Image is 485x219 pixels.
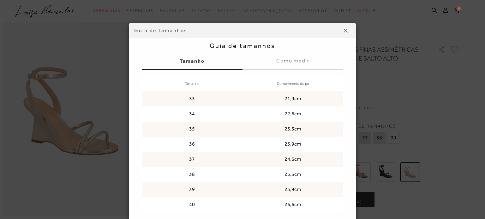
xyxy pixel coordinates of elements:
[142,137,242,152] td: 36
[242,197,343,212] td: 26,6cm
[142,122,242,137] td: 35
[242,53,343,70] label: Como medir
[142,167,242,182] td: 38
[142,197,242,212] td: 40
[242,152,343,167] td: 24,6cm
[242,107,343,122] td: 22,6cm
[242,137,343,152] td: 23,9cm
[134,27,341,34] div: Guia de tamanhos
[242,76,343,91] th: Comprimento do pé
[142,91,242,107] td: 33
[242,91,343,107] td: 21,9cm
[344,29,348,32] img: icon-close.png
[242,167,343,182] td: 25,3cm
[242,182,343,197] td: 25,9cm
[242,122,343,137] td: 23,3cm
[142,76,242,91] th: Tamanho
[142,42,343,49] h2: Guia de tamanhos
[142,152,242,167] td: 37
[142,107,242,122] td: 34
[142,53,242,70] label: Tamanho
[142,182,242,197] td: 39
